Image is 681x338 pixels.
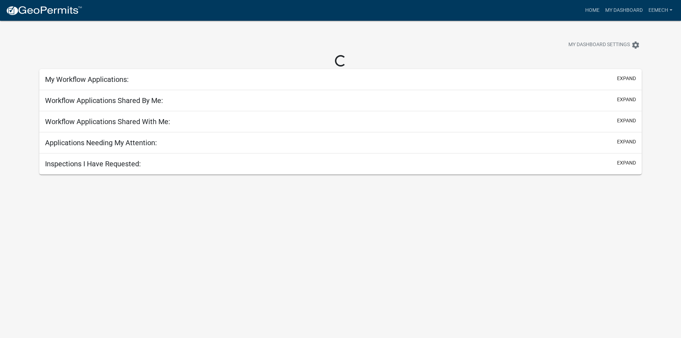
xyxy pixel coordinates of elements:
[45,96,163,105] h5: Workflow Applications Shared By Me:
[617,138,636,146] button: expand
[646,4,675,17] a: EEMech
[45,117,170,126] h5: Workflow Applications Shared With Me:
[617,117,636,124] button: expand
[617,159,636,167] button: expand
[45,138,157,147] h5: Applications Needing My Attention:
[45,160,141,168] h5: Inspections I Have Requested:
[631,41,640,49] i: settings
[617,96,636,103] button: expand
[617,75,636,82] button: expand
[582,4,602,17] a: Home
[563,38,646,52] button: My Dashboard Settingssettings
[568,41,630,49] span: My Dashboard Settings
[45,75,129,84] h5: My Workflow Applications:
[602,4,646,17] a: My Dashboard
